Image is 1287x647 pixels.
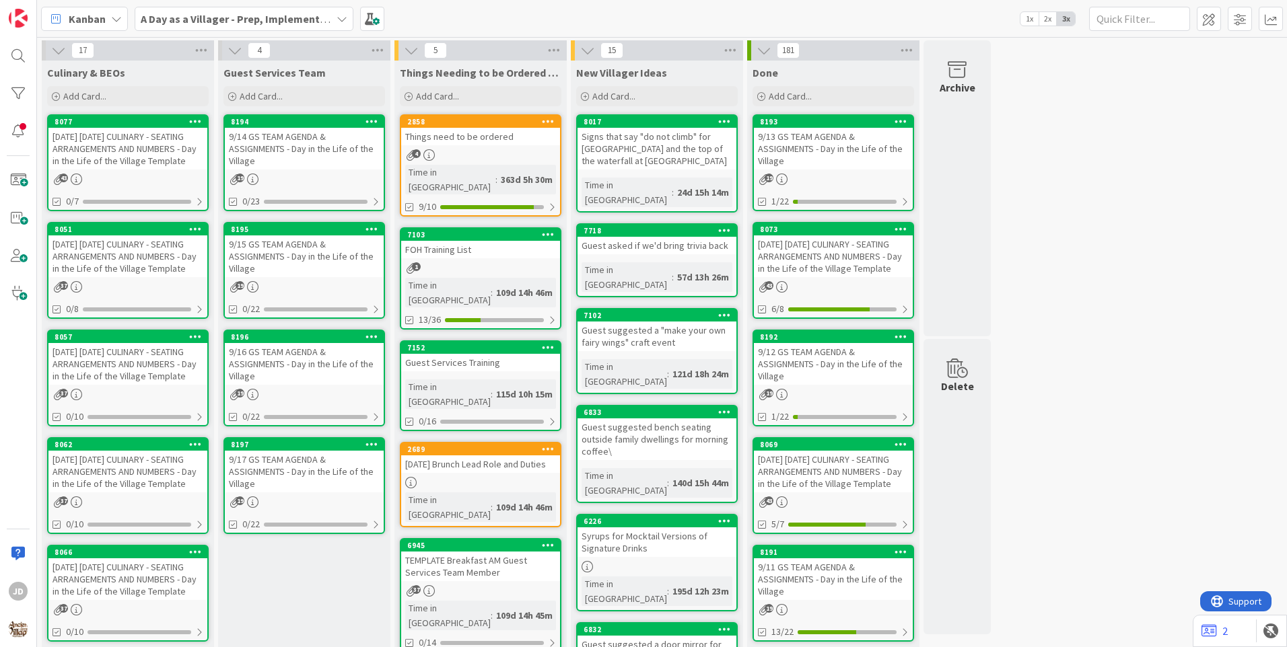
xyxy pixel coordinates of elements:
div: Time in [GEOGRAPHIC_DATA] [582,178,672,207]
span: 37 [59,496,68,505]
a: 8062[DATE] [DATE] CULINARY - SEATING ARRANGEMENTS AND NUMBERS - Day in the Life of the Village Te... [47,437,209,534]
div: 8073 [754,223,913,235]
span: Add Card... [769,90,812,102]
div: 9/17 GS TEAM AGENDA & ASSIGNMENTS - Day in the Life of the Village [225,451,384,492]
span: 19 [236,389,244,397]
div: Delete [941,378,974,394]
div: 8195 [231,225,384,234]
a: 7152Guest Services TrainingTime in [GEOGRAPHIC_DATA]:115d 10h 15m0/16 [400,340,561,431]
div: 7103 [401,229,560,241]
div: 8191 [754,546,913,558]
span: 43 [59,174,68,182]
span: : [672,185,674,200]
div: [DATE] [DATE] CULINARY - SEATING ARRANGEMENTS AND NUMBERS - Day in the Life of the Village Template [48,558,207,600]
div: 7102 [584,311,736,320]
span: 37 [59,604,68,613]
span: 19 [765,174,773,182]
div: 6226 [578,515,736,527]
div: 57d 13h 26m [674,270,732,284]
div: 2858Things need to be ordered [401,116,560,145]
div: 8017Signs that say "do not climb" for [GEOGRAPHIC_DATA] and the top of the waterfall at [GEOGRAPH... [578,116,736,169]
span: 181 [777,42,800,59]
div: 6833 [584,408,736,417]
a: 8077[DATE] [DATE] CULINARY - SEATING ARRANGEMENTS AND NUMBERS - Day in the Life of the Village Te... [47,114,209,211]
div: 81969/16 GS TEAM AGENDA & ASSIGNMENTS - Day in the Life of the Village [225,331,384,385]
div: [DATE] [DATE] CULINARY - SEATING ARRANGEMENTS AND NUMBERS - Day in the Life of the Village Template [754,235,913,277]
div: 81959/15 GS TEAM AGENDA & ASSIGNMENTS - Day in the Life of the Village [225,223,384,277]
div: 8062 [48,439,207,451]
div: 8194 [225,116,384,128]
div: Time in [GEOGRAPHIC_DATA] [405,492,491,522]
input: Quick Filter... [1089,7,1190,31]
a: 8057[DATE] [DATE] CULINARY - SEATING ARRANGEMENTS AND NUMBERS - Day in the Life of the Village Te... [47,330,209,426]
div: 115d 10h 15m [493,387,556,402]
div: 8062[DATE] [DATE] CULINARY - SEATING ARRANGEMENTS AND NUMBERS - Day in the Life of the Village Te... [48,439,207,492]
div: JD [9,582,28,601]
div: 8197 [225,439,384,451]
div: 8077 [48,116,207,128]
div: 81919/11 GS TEAM AGENDA & ASSIGNMENTS - Day in the Life of the Village [754,546,913,600]
div: 9/13 GS TEAM AGENDA & ASSIGNMENTS - Day in the Life of the Village [754,128,913,169]
span: 1x [1020,12,1039,26]
a: 8066[DATE] [DATE] CULINARY - SEATING ARRANGEMENTS AND NUMBERS - Day in the Life of the Village Te... [47,545,209,642]
div: 9/16 GS TEAM AGENDA & ASSIGNMENTS - Day in the Life of the Village [225,343,384,385]
span: Culinary & BEOs [47,66,125,79]
span: 13/22 [771,625,794,639]
div: 6945TEMPLATE Breakfast AM Guest Services Team Member [401,539,560,581]
span: 37 [59,389,68,397]
div: 7718 [578,225,736,237]
div: 81979/17 GS TEAM AGENDA & ASSIGNMENTS - Day in the Life of the Village [225,439,384,492]
div: Archive [940,79,975,96]
span: 1/22 [771,194,789,208]
div: 8069 [754,439,913,451]
a: 8051[DATE] [DATE] CULINARY - SEATING ARRANGEMENTS AND NUMBERS - Day in the Life of the Village Te... [47,222,209,319]
span: 0/10 [66,517,83,531]
a: 81939/13 GS TEAM AGENDA & ASSIGNMENTS - Day in the Life of the Village1/22 [753,114,914,211]
div: 8051 [48,223,207,235]
div: 140d 15h 44m [669,475,732,490]
span: : [491,285,493,300]
div: 24d 15h 14m [674,185,732,200]
a: 7103FOH Training ListTime in [GEOGRAPHIC_DATA]:109d 14h 46m13/36 [400,227,561,330]
div: 7102Guest suggested a "make your own fairy wings" craft event [578,309,736,351]
div: FOH Training List [401,241,560,258]
div: [DATE] [DATE] CULINARY - SEATING ARRANGEMENTS AND NUMBERS - Day in the Life of the Village Template [48,451,207,492]
span: : [495,172,497,187]
a: 7102Guest suggested a "make your own fairy wings" craft eventTime in [GEOGRAPHIC_DATA]:121d 18h 24m [576,308,738,394]
div: 6226 [584,517,736,526]
div: 2689[DATE] Brunch Lead Role and Duties [401,443,560,473]
span: 9/10 [419,200,436,214]
span: New Villager Ideas [576,66,667,79]
div: Guest asked if we'd bring trivia back [578,237,736,254]
div: 8066 [55,547,207,557]
a: 81929/12 GS TEAM AGENDA & ASSIGNMENTS - Day in the Life of the Village1/22 [753,330,914,426]
div: 7103 [407,230,560,239]
div: Guest suggested a "make your own fairy wings" craft event [578,321,736,351]
span: Add Card... [592,90,635,102]
span: 6/8 [771,302,784,316]
div: Time in [GEOGRAPHIC_DATA] [582,576,667,606]
div: 8066[DATE] [DATE] CULINARY - SEATING ARRANGEMENTS AND NUMBERS - Day in the Life of the Village Te... [48,546,207,600]
div: Time in [GEOGRAPHIC_DATA] [405,601,491,630]
div: 7152Guest Services Training [401,342,560,371]
span: 0/10 [66,625,83,639]
div: 81929/12 GS TEAM AGENDA & ASSIGNMENTS - Day in the Life of the Village [754,331,913,385]
div: 2858 [401,116,560,128]
img: avatar [9,619,28,638]
div: 9/15 GS TEAM AGENDA & ASSIGNMENTS - Day in the Life of the Village [225,235,384,277]
div: 8194 [231,117,384,126]
div: 363d 5h 30m [497,172,556,187]
a: 6226Syrups for Mocktail Versions of Signature DrinksTime in [GEOGRAPHIC_DATA]:195d 12h 23m [576,514,738,611]
div: 7718 [584,226,736,235]
div: 8073[DATE] [DATE] CULINARY - SEATING ARRANGEMENTS AND NUMBERS - Day in the Life of the Village Te... [754,223,913,277]
div: 8192 [760,332,913,342]
span: Add Card... [416,90,459,102]
div: 81949/14 GS TEAM AGENDA & ASSIGNMENTS - Day in the Life of the Village [225,116,384,169]
div: Syrups for Mocktail Versions of Signature Drinks [578,527,736,557]
div: 8073 [760,225,913,234]
div: 2858 [407,117,560,126]
div: 8195 [225,223,384,235]
div: 6226Syrups for Mocktail Versions of Signature Drinks [578,515,736,557]
div: 8192 [754,331,913,343]
span: Add Card... [240,90,283,102]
